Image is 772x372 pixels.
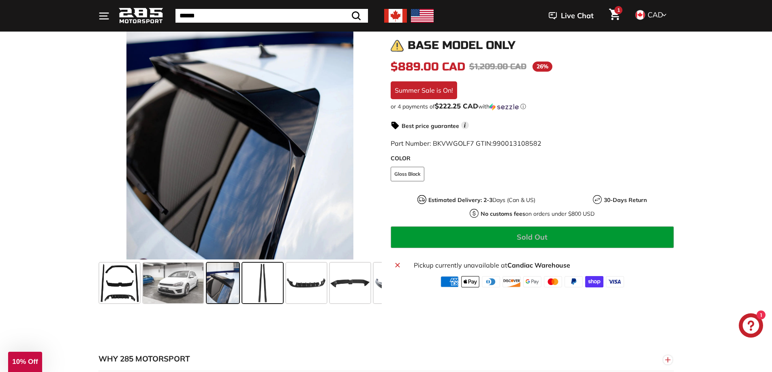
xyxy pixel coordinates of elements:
img: google_pay [523,276,541,287]
div: 10% Off [8,352,42,372]
span: 1 [617,7,620,13]
span: $1,209.00 CAD [469,62,526,72]
button: Live Chat [538,6,604,26]
img: master [544,276,562,287]
h1: 4-Piece Body Kit - [DATE]-[DATE] Golf Mk7 & Mk7.5 Base model [391,8,674,33]
strong: 30-Days Return [604,196,647,204]
span: 10% Off [12,358,38,366]
img: diners_club [482,276,500,287]
strong: Best price guarantee [402,122,459,130]
p: Days (Can & US) [428,196,535,204]
p: Pickup currently unavailable at [414,260,669,270]
strong: Candiac Warehouse [507,261,570,269]
button: Sold Out [391,226,674,248]
input: Search [175,9,368,23]
span: i [461,121,469,129]
img: Logo_285_Motorsport_areodynamics_components [119,6,163,26]
button: WHY 285 MOTORSPORT [98,347,674,371]
img: Sezzle [490,103,519,111]
img: apple_pay [461,276,479,287]
span: Sold Out [517,232,547,242]
img: paypal [565,276,583,287]
img: visa [606,276,624,287]
img: shopify_pay [585,276,603,287]
span: Live Chat [561,11,594,21]
div: or 4 payments of with [391,102,674,111]
strong: No customs fees [481,210,525,217]
span: $889.00 CAD [391,60,465,74]
div: or 4 payments of$222.25 CADwithSezzle Click to learn more about Sezzle [391,102,674,111]
span: Part Number: BKVWGOLF7 GTIN: [391,139,541,147]
img: warning.png [391,39,404,52]
p: on orders under $800 USD [481,210,595,218]
inbox-online-store-chat: Shopify online store chat [736,313,766,340]
div: Summer Sale is On! [391,81,457,99]
a: Cart [604,2,625,30]
label: COLOR [391,154,674,163]
strong: Estimated Delivery: 2-3 [428,196,492,204]
img: discover [503,276,521,287]
span: 26% [532,62,552,72]
span: $222.25 CAD [435,102,478,110]
h3: Base model only [408,39,515,52]
img: american_express [441,276,459,287]
span: 990013108582 [493,139,541,147]
span: CAD [648,10,663,19]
